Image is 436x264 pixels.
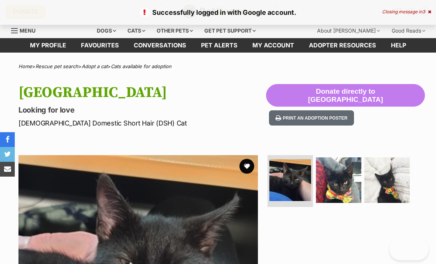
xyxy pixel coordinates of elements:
p: Successfully logged in with Google account. [7,7,429,17]
div: About [PERSON_NAME] [312,23,385,38]
a: My profile [23,38,74,53]
span: Menu [20,27,35,34]
a: conversations [126,38,194,53]
a: Adopt a cat [82,63,108,69]
h1: [GEOGRAPHIC_DATA] [18,84,266,101]
a: Adopter resources [302,38,384,53]
button: Print an adoption poster [269,110,354,126]
a: Menu [11,23,41,37]
a: Rescue pet search [35,63,78,69]
div: Closing message in [382,9,431,14]
a: Home [18,63,32,69]
div: Get pet support [199,23,261,38]
p: Looking for love [18,105,266,115]
button: favourite [239,159,254,174]
a: Cats available for adoption [111,63,171,69]
a: Help [384,38,413,53]
a: Pet alerts [194,38,245,53]
img: Photo of Salem [316,157,361,203]
iframe: Help Scout Beacon - Open [389,238,429,260]
a: Favourites [74,38,126,53]
div: Dogs [92,23,121,38]
div: Good Reads [386,23,430,38]
span: 3 [422,9,425,14]
div: Other pets [151,23,198,38]
a: My account [245,38,302,53]
img: Photo of Salem [269,159,311,201]
button: Donate directly to [GEOGRAPHIC_DATA] [266,84,425,107]
img: Photo of Salem [364,157,410,203]
div: Cats [122,23,150,38]
p: [DEMOGRAPHIC_DATA] Domestic Short Hair (DSH) Cat [18,118,266,128]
